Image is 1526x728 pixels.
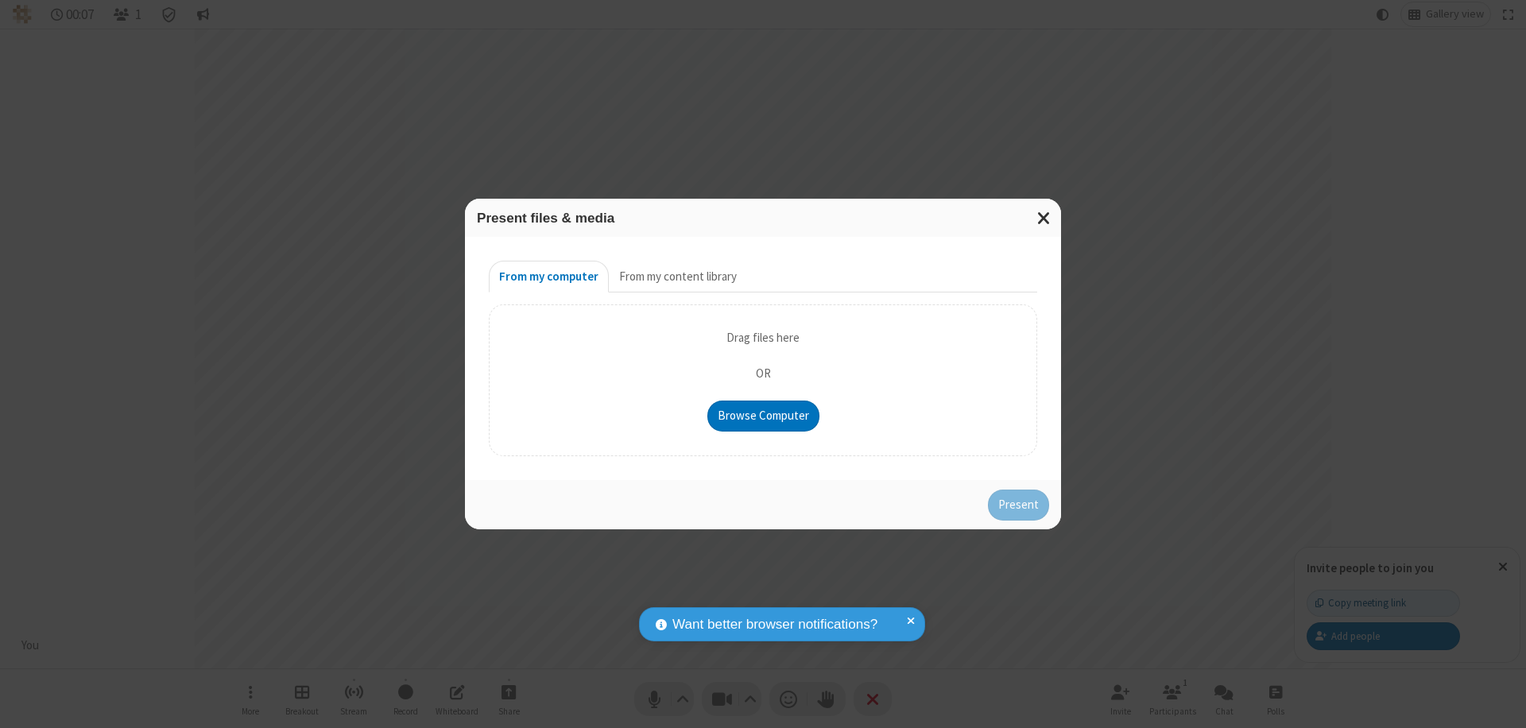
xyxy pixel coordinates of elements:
[477,211,1049,226] h3: Present files & media
[707,401,819,432] button: Browse Computer
[988,490,1049,521] button: Present
[609,261,747,292] button: From my content library
[489,304,1037,457] div: Upload Background
[1028,199,1061,238] button: Close modal
[672,614,877,635] span: Want better browser notifications?
[489,261,609,292] button: From my computer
